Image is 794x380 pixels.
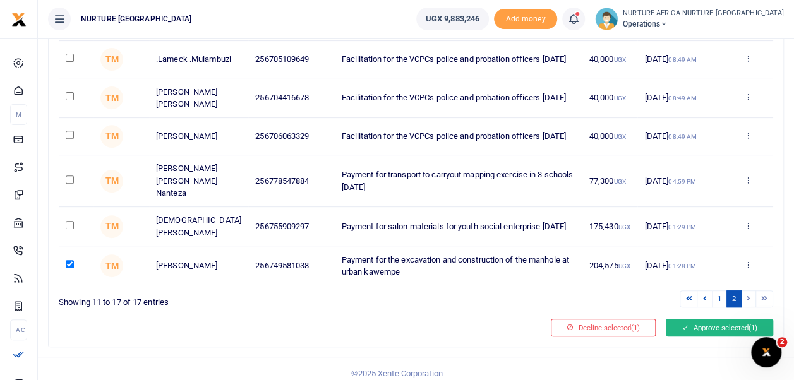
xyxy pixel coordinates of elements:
li: Wallet ballance [411,8,494,30]
small: 01:28 PM [668,263,696,270]
td: Payment for salon materials for youth social enterprise [DATE] [335,207,582,246]
small: 08:49 AM [668,133,697,140]
span: Timothy Makumbi [100,125,123,148]
td: [DEMOGRAPHIC_DATA][PERSON_NAME] [149,207,248,246]
a: 1 [712,290,727,307]
button: Approve selected(1) [666,319,773,336]
a: 2 [726,290,742,307]
td: [PERSON_NAME] [149,246,248,285]
img: logo-small [11,12,27,27]
td: 40,000 [582,41,637,78]
td: [DATE] [637,118,723,155]
span: (1) [749,323,757,332]
span: UGX 9,883,246 [426,13,479,25]
td: 256704416678 [248,78,335,117]
span: Operations [623,18,784,30]
a: logo-small logo-large logo-large [11,14,27,23]
td: [PERSON_NAME] [PERSON_NAME] Nanteza [149,155,248,207]
td: Facilitation for the VCPCs police and probation officers [DATE] [335,78,582,117]
small: UGX [618,263,630,270]
td: [DATE] [637,41,723,78]
small: UGX [613,95,625,102]
span: Timothy Makumbi [100,170,123,193]
small: UGX [613,178,625,185]
td: 256778547884 [248,155,335,207]
small: NURTURE AFRICA NURTURE [GEOGRAPHIC_DATA] [623,8,784,19]
span: Timothy Makumbi [100,254,123,277]
td: Payment for the excavation and construction of the manhole at urban kawempe [335,246,582,285]
a: Add money [494,13,557,23]
div: Showing 11 to 17 of 17 entries [59,289,411,309]
small: 08:49 AM [668,95,697,102]
li: M [10,104,27,125]
td: 40,000 [582,78,637,117]
td: [DATE] [637,155,723,207]
td: Facilitation for the VCPCs police and probation officers [DATE] [335,41,582,78]
td: 256749581038 [248,246,335,285]
small: 01:29 PM [668,223,696,230]
span: (1) [631,323,640,332]
button: Decline selected(1) [551,319,656,336]
span: Add money [494,9,557,30]
td: .Lameck .Mulambuzi [149,41,248,78]
span: Timothy Makumbi [100,215,123,238]
small: UGX [618,223,630,230]
td: [DATE] [637,246,723,285]
td: [DATE] [637,207,723,246]
td: 204,575 [582,246,637,285]
td: 40,000 [582,118,637,155]
small: UGX [613,133,625,140]
small: 04:59 PM [668,178,696,185]
li: Toup your wallet [494,9,557,30]
span: 2 [777,337,787,347]
td: [PERSON_NAME] [149,118,248,155]
small: UGX [613,56,625,63]
span: NURTURE [GEOGRAPHIC_DATA] [76,13,197,25]
span: Timothy Makumbi [100,86,123,109]
img: profile-user [595,8,618,30]
a: UGX 9,883,246 [416,8,489,30]
td: 256706063329 [248,118,335,155]
td: 175,430 [582,207,637,246]
td: Facilitation for the VCPCs police and probation officers [DATE] [335,118,582,155]
iframe: Intercom live chat [751,337,781,367]
td: [PERSON_NAME] [PERSON_NAME] [149,78,248,117]
span: Timothy Makumbi [100,48,123,71]
td: 77,300 [582,155,637,207]
td: 256755909297 [248,207,335,246]
small: 08:49 AM [668,56,697,63]
td: Payment for transport to carryout mapping exercise in 3 schools [DATE] [335,155,582,207]
td: 256705109649 [248,41,335,78]
li: Ac [10,319,27,340]
td: [DATE] [637,78,723,117]
a: profile-user NURTURE AFRICA NURTURE [GEOGRAPHIC_DATA] Operations [595,8,784,30]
